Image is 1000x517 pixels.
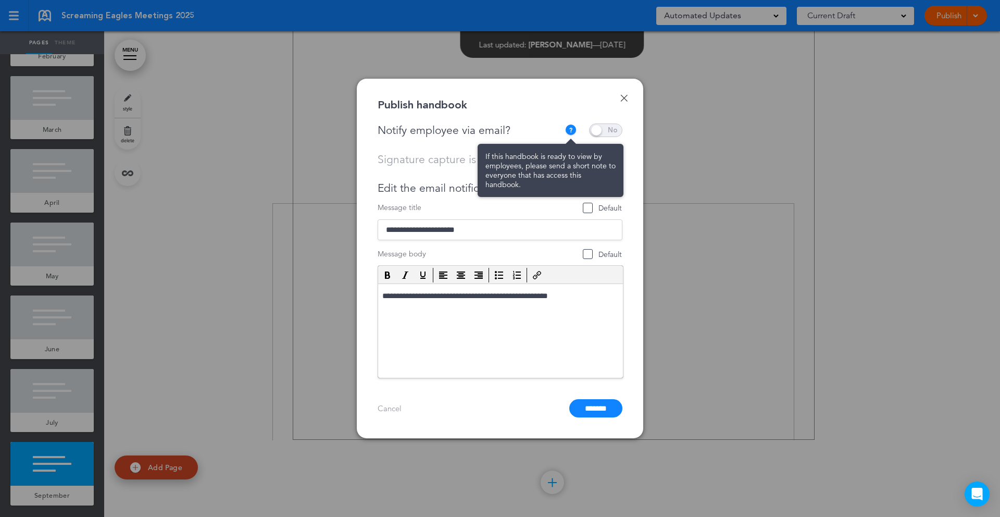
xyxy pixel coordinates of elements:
div: Align left [435,268,452,282]
div: Numbered list [508,268,525,282]
span: If this handbook is ready to view by employees, please send a short note to everyone that has acc... [478,144,623,197]
div: Align center [453,268,469,282]
div: Notify employee via email? [378,124,565,137]
span: Default [583,203,622,213]
a: Done [620,94,628,102]
div: Publish handbook [378,100,467,110]
div: Underline [415,268,431,282]
div: Align right [470,268,487,282]
div: Insert/edit link [529,268,545,282]
span: Message body [378,249,426,259]
div: Bold [379,268,396,282]
a: Cancel [378,403,402,413]
span: Default [583,250,622,260]
div: Edit the email notification [378,182,622,195]
div: Open Intercom Messenger [965,482,990,507]
img: tooltip_icon.svg [565,124,577,137]
div: Italic [397,268,414,282]
iframe: Rich Text Area. Press ALT-F9 for menu. Press ALT-F10 for toolbar. Press ALT-0 for help [378,284,623,378]
span: Message title [378,203,421,213]
div: Bullet list [491,268,507,282]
